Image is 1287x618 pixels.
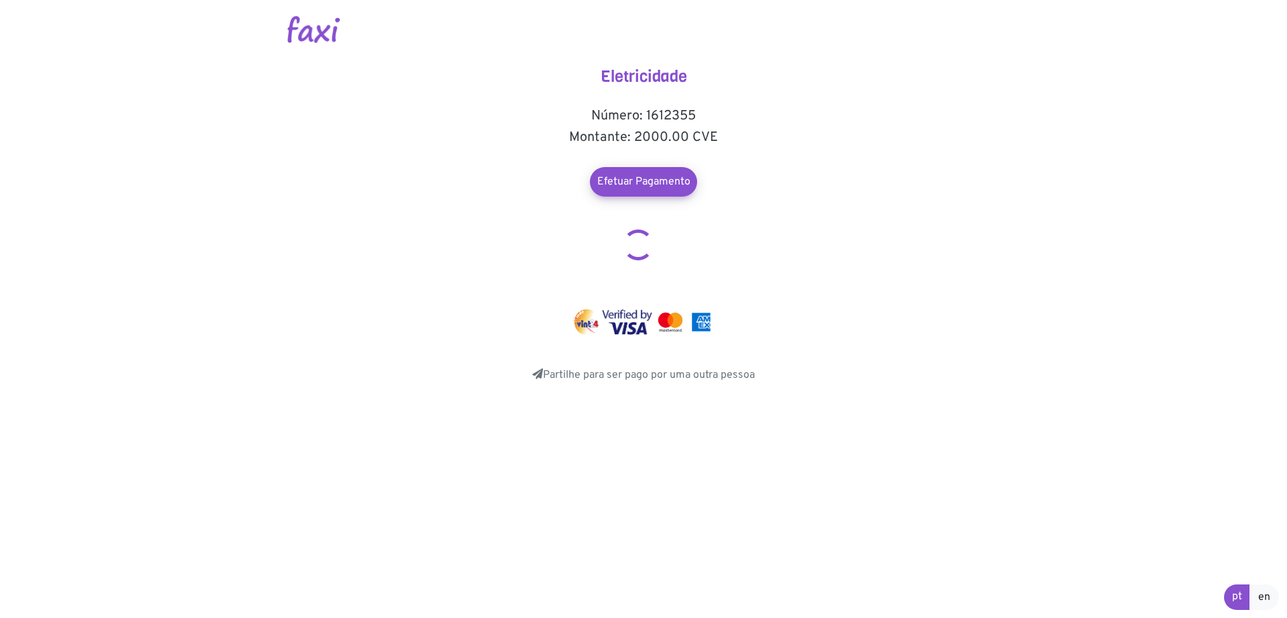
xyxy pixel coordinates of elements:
[590,167,697,197] a: Efetuar Pagamento
[509,130,778,146] h5: Montante: 2000.00 CVE
[602,309,652,335] img: visa
[532,368,755,382] a: Partilhe para ser pago por uma outra pessoa
[509,108,778,124] h5: Número: 1612355
[655,309,686,335] img: mastercard
[509,67,778,87] h4: Eletricidade
[573,309,600,335] img: vinti4
[1224,584,1250,610] a: pt
[1249,584,1279,610] a: en
[688,309,714,335] img: mastercard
